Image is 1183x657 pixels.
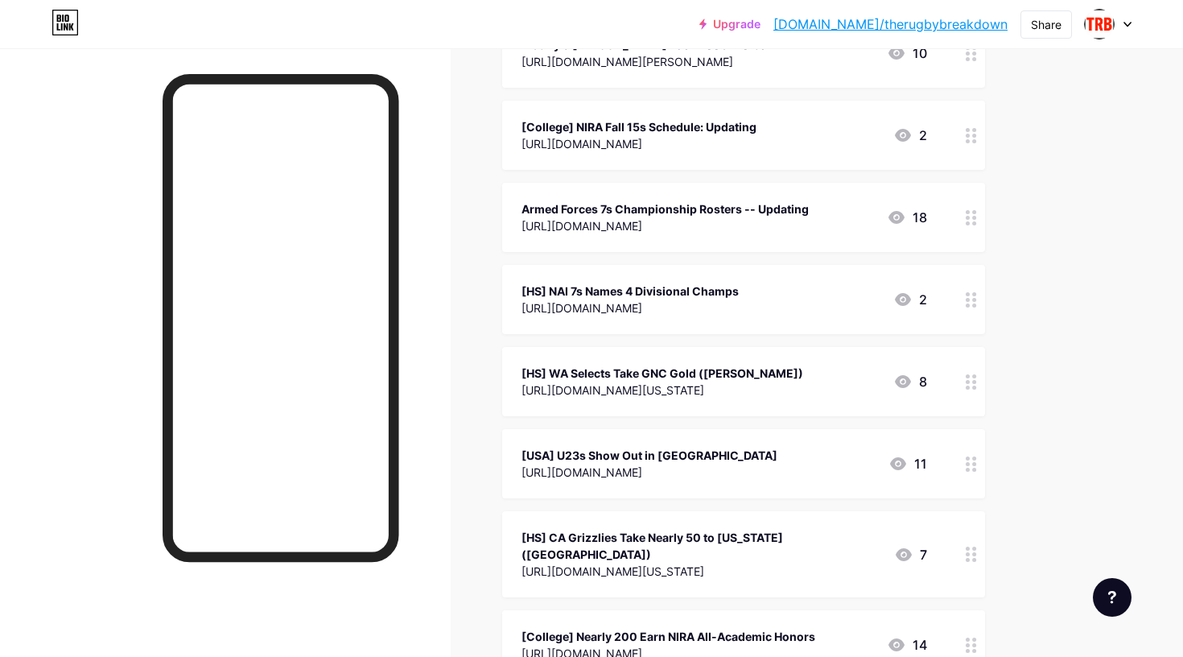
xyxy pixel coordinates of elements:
div: 2 [893,126,927,145]
div: 8 [893,372,927,391]
a: Upgrade [699,18,760,31]
div: 18 [887,208,927,227]
div: [URL][DOMAIN_NAME] [521,300,739,316]
img: therugbybreakdown [1084,9,1115,39]
div: [HS] NAI 7s Names 4 Divisional Champs [521,283,739,300]
div: [HS] WA Selects Take GNC Gold ([PERSON_NAME]) [521,365,803,382]
div: [URL][DOMAIN_NAME][US_STATE] [521,382,803,399]
div: 14 [887,635,927,655]
div: [College] Nearly 200 Earn NIRA All-Academic Honors [521,628,815,645]
div: [HS] CA Grizzlies Take Nearly 50 to [US_STATE] ([GEOGRAPHIC_DATA]) [521,529,881,563]
div: [URL][DOMAIN_NAME] [521,464,777,481]
div: 2 [893,290,927,309]
div: [URL][DOMAIN_NAME][PERSON_NAME] [521,53,770,70]
div: 7 [894,545,927,564]
div: 11 [888,454,927,473]
div: Share [1031,16,1061,33]
div: [URL][DOMAIN_NAME][US_STATE] [521,563,881,580]
div: 10 [887,43,927,63]
div: [USA] U23s Show Out in [GEOGRAPHIC_DATA] [521,447,777,464]
div: [URL][DOMAIN_NAME] [521,217,809,234]
div: [URL][DOMAIN_NAME] [521,135,756,152]
a: [DOMAIN_NAME]/therugbybreakdown [773,14,1008,34]
div: [College] NIRA Fall 15s Schedule: Updating [521,118,756,135]
div: Armed Forces 7s Championship Rosters -- Updating [521,200,809,217]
